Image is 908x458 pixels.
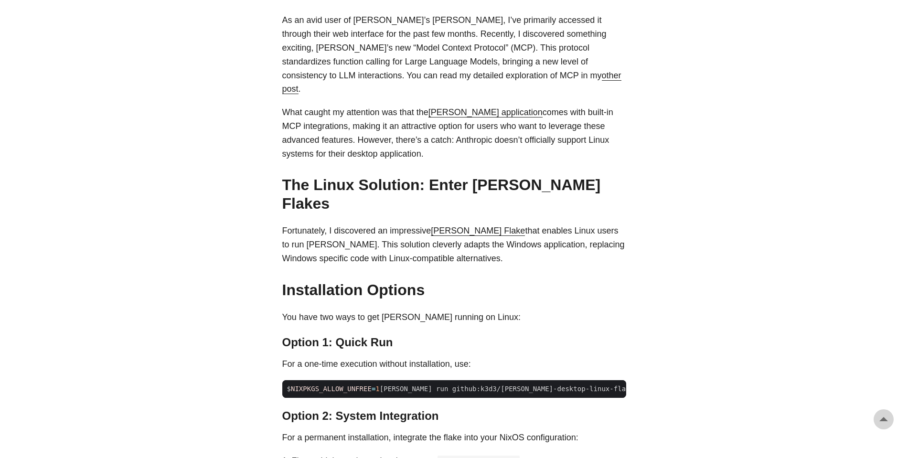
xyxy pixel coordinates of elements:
[282,310,626,324] p: You have two ways to get [PERSON_NAME] running on Linux:
[282,431,626,445] p: For a permanent installation, integrate the flake into your NixOS configuration:
[282,409,626,423] h3: Option 2: System Integration
[428,107,543,117] a: [PERSON_NAME] application
[282,71,621,94] a: other post
[431,226,525,235] a: [PERSON_NAME] Flake
[282,176,626,213] h2: The Linux Solution: Enter [PERSON_NAME] Flakes
[282,336,626,350] h3: Option 1: Quick Run
[874,409,894,429] a: go to top
[282,384,675,394] span: $ [PERSON_NAME] run github:k3d3/[PERSON_NAME]-desktop-linux-flake --impure
[375,385,379,393] span: 1
[282,106,626,160] p: What caught my attention was that the comes with built-in MCP integrations, making it an attracti...
[282,13,626,96] p: As an avid user of [PERSON_NAME]’s [PERSON_NAME], I’ve primarily accessed it through their web in...
[282,281,626,299] h2: Installation Options
[282,224,626,265] p: Fortunately, I discovered an impressive that enables Linux users to run [PERSON_NAME]. This solut...
[291,385,372,393] span: NIXPKGS_ALLOW_UNFREE
[372,385,375,393] span: =
[282,357,626,371] p: For a one-time execution without installation, use:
